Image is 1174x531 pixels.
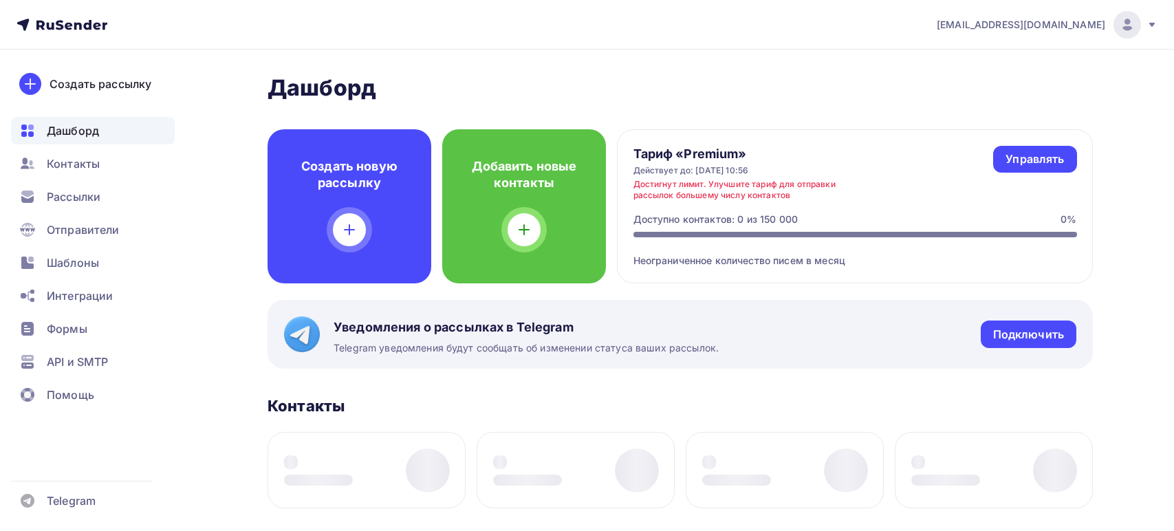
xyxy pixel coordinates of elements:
[334,319,719,336] span: Уведомления о рассылках в Telegram
[633,146,836,162] h4: Тариф «Premium»
[11,150,175,177] a: Контакты
[47,492,96,509] span: Telegram
[633,179,836,201] div: Достигнут лимит. Улучшите тариф для отправки рассылок большему числу контактов
[11,183,175,210] a: Рассылки
[993,146,1076,173] a: Управлять
[937,11,1157,39] a: [EMAIL_ADDRESS][DOMAIN_NAME]
[47,221,120,238] span: Отправители
[993,327,1064,343] div: Подключить
[47,354,108,370] span: API и SMTP
[633,165,836,176] div: Действует до: [DATE] 10:56
[47,254,99,271] span: Шаблоны
[633,213,798,226] div: Доступно контактов: 0 из 150 000
[937,18,1105,32] span: [EMAIL_ADDRESS][DOMAIN_NAME]
[47,122,99,139] span: Дашборд
[47,155,100,172] span: Контакты
[464,158,584,191] h4: Добавить новые контакты
[290,158,409,191] h4: Создать новую рассылку
[11,249,175,277] a: Шаблоны
[334,341,719,355] span: Telegram уведомления будут сообщать об изменении статуса ваших рассылок.
[1061,213,1076,226] div: 0%
[47,387,94,403] span: Помощь
[50,76,151,92] div: Создать рассылку
[633,237,1077,268] div: Неограниченное количество писем в месяц
[11,315,175,343] a: Формы
[47,321,87,337] span: Формы
[1005,151,1064,167] div: Управлять
[11,117,175,144] a: Дашборд
[268,396,345,415] h3: Контакты
[268,74,1093,102] h2: Дашборд
[11,216,175,243] a: Отправители
[47,188,100,205] span: Рассылки
[47,288,113,304] span: Интеграции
